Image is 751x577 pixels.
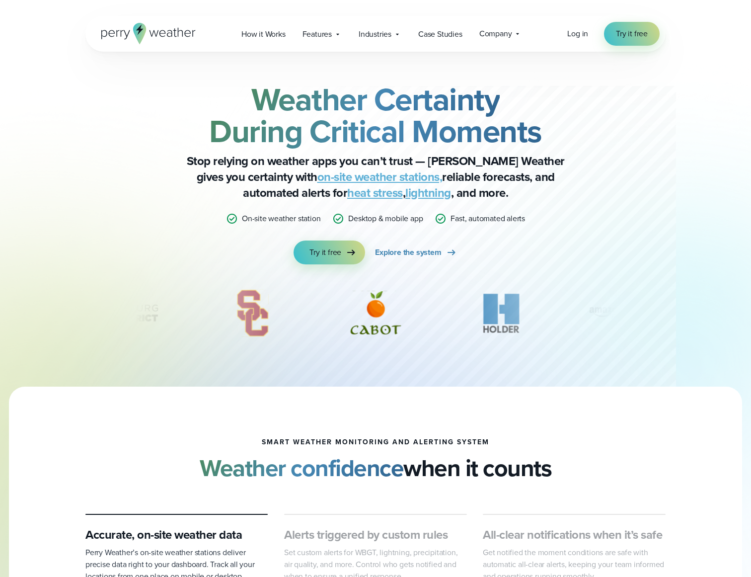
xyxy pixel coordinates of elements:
img: Schaumburg-Park-District-1.svg [33,288,174,338]
span: Try it free [616,28,648,40]
h3: Accurate, on-site weather data [85,527,268,543]
p: On-site weather station [242,213,320,225]
span: Industries [359,28,391,40]
span: Try it free [309,247,341,258]
span: How it Works [241,28,286,40]
img: Holder.svg [469,288,534,338]
h3: All-clear notifications when it’s safe [483,527,666,543]
img: Cabot-Citrus-Farms.svg [331,288,422,338]
a: on-site weather stations, [317,168,443,186]
span: Company [479,28,512,40]
div: 11 of 12 [469,288,534,338]
h3: Alerts triggered by custom rules [284,527,467,543]
p: Stop relying on weather apps you can’t trust — [PERSON_NAME] Weather gives you certainty with rel... [177,153,574,201]
span: Log in [567,28,588,39]
span: Features [302,28,332,40]
div: 8 of 12 [33,288,174,338]
strong: Weather Certainty During Critical Moments [209,76,542,155]
p: Desktop & mobile app [348,213,423,225]
span: Explore the system [375,247,441,258]
div: 10 of 12 [331,288,422,338]
a: Try it free [294,241,365,264]
div: 9 of 12 [222,288,283,338]
strong: Weather confidence [200,450,403,486]
a: Case Studies [410,24,471,44]
a: How it Works [233,24,294,44]
span: Case Studies [418,28,462,40]
h1: smart weather monitoring and alerting system [262,438,489,446]
img: University-of-Southern-California-USC.svg [222,288,283,338]
a: Explore the system [375,241,457,264]
div: slideshow [135,288,616,343]
div: 12 of 12 [582,288,650,338]
a: Try it free [604,22,660,46]
a: heat stress [347,184,403,202]
a: lightning [405,184,451,202]
a: Log in [567,28,588,40]
p: Fast, automated alerts [451,213,525,225]
img: Amazon-Air-logo.svg [582,288,650,338]
h2: when it counts [200,454,551,482]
